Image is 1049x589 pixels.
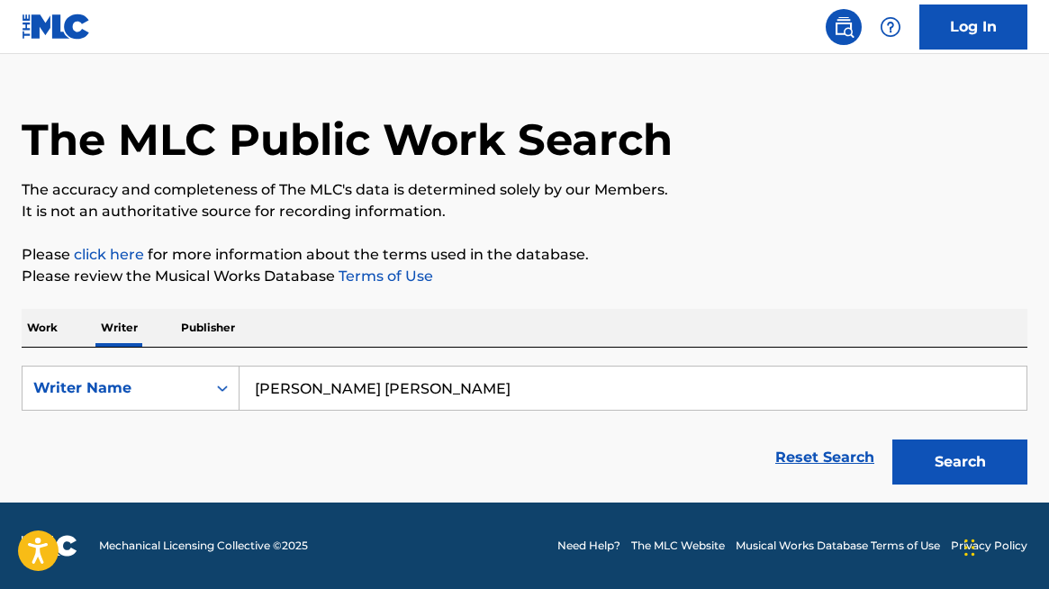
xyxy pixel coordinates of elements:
[873,9,909,45] div: Help
[22,14,91,40] img: MLC Logo
[919,5,1027,50] a: Log In
[22,244,1027,266] p: Please for more information about the terms used in the database.
[22,535,77,557] img: logo
[557,538,620,554] a: Need Help?
[22,201,1027,222] p: It is not an authoritative source for recording information.
[176,309,240,347] p: Publisher
[22,266,1027,287] p: Please review the Musical Works Database
[964,521,975,575] div: Drag
[951,538,1027,554] a: Privacy Policy
[99,538,308,554] span: Mechanical Licensing Collective © 2025
[880,16,901,38] img: help
[22,309,63,347] p: Work
[95,309,143,347] p: Writer
[833,16,855,38] img: search
[736,538,940,554] a: Musical Works Database Terms of Use
[335,267,433,285] a: Terms of Use
[631,538,725,554] a: The MLC Website
[826,9,862,45] a: Public Search
[959,503,1049,589] iframe: Chat Widget
[22,366,1027,494] form: Search Form
[22,113,673,167] h1: The MLC Public Work Search
[74,246,144,263] a: click here
[766,438,883,477] a: Reset Search
[892,439,1027,485] button: Search
[22,179,1027,201] p: The accuracy and completeness of The MLC's data is determined solely by our Members.
[33,377,195,399] div: Writer Name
